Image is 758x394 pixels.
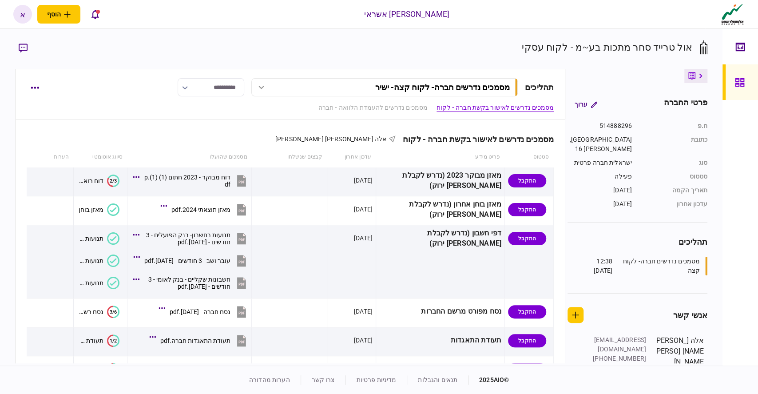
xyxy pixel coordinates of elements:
div: תעודת התאגדות [379,330,501,350]
div: תנועות בחשבון- בנק הפועלים - 3 חודשים - 15.8.2025.pdf [144,231,231,246]
div: 514888296 [568,121,632,131]
th: הערות [49,147,74,167]
div: תהליכים [525,81,554,93]
div: התקבל [508,174,546,187]
div: התקבל [508,305,546,318]
th: סיווג אוטומטי [73,147,127,167]
a: מסמכים נדרשים חברה- לקוח קצה12:38 [DATE] [579,257,707,275]
div: [DATE] [568,199,632,209]
button: מסמכים נדרשים חברה- לקוח קצה- ישיר [251,78,518,96]
div: מסמכים נדרשים חברה- לקוח קצה [615,257,700,275]
div: מאזן בוחן אחרון (נדרש לקבלת [PERSON_NAME] ירוק) [379,199,501,220]
a: מדיניות פרטיות [356,376,396,383]
div: כתובת [641,135,707,154]
div: פעילה [568,172,632,181]
div: [PHONE_NUMBER] [588,354,646,363]
div: תעודת התאגדות [77,337,103,344]
button: אסנה - 2024 עד חודש 7.pdf [148,359,248,379]
button: תנועות בחשבון- בנק הפועלים - 3 חודשים - 15.8.2025.pdf [135,228,249,248]
div: התקבל [508,334,546,347]
th: עדכון אחרון [327,147,376,167]
div: [DATE] [354,176,373,185]
button: תנועות עובר ושב [77,232,119,245]
button: תנועות עובר ושב [77,277,119,289]
button: עובר ושב - 3 חודשים - 15.8.2025.pdf [135,251,248,271]
button: מאזן תוצאתי 2024.pdf [163,199,248,219]
div: אלה [PERSON_NAME] [PERSON_NAME] [655,335,704,382]
button: תעודת התאגדות חברה.pdf [151,330,248,350]
button: ערוך [568,96,604,112]
div: עובר ושב - 3 חודשים - 15.8.2025.pdf [144,257,230,264]
text: 3/6 [110,309,117,314]
div: נסח רשם החברות [77,308,103,315]
div: פרטי החברה [664,96,707,112]
div: דפי חשבון (נדרש לקבלת [PERSON_NAME] ירוק) [379,228,501,249]
div: התקבל [508,232,546,245]
div: מאזן מבוקר 2023 (נדרש לקבלת [PERSON_NAME] ירוק) [379,171,501,191]
div: [DATE] [354,307,373,316]
div: עדכון אחרון [641,199,707,209]
div: תנועות עובר ושב [77,257,103,264]
div: תהליכים [568,236,707,248]
button: א [13,5,32,24]
div: © 2025 AIO [468,375,509,385]
div: [DATE] [354,205,373,214]
button: נסח חברה - 11.8.2025.pdf [161,302,248,322]
div: תעודת התאגדות חברה.pdf [160,337,230,344]
button: דוח מבוקר - 2023 חתום (1) (1).pdf [135,171,249,191]
th: פריט מידע [376,147,504,167]
button: מאזן בוחן [79,203,119,216]
div: דוח רואה חשבון [77,177,103,184]
div: מסמכים נדרשים לאישור בקשת חברה - לקוח [396,135,554,144]
text: 1/2 [110,338,117,343]
a: צרו קשר [312,376,335,383]
div: ישראלית חברה פרטית [568,158,632,167]
th: סטטוס [504,147,553,167]
div: מאזן בוחן [79,206,103,213]
button: 3/6נסח רשם החברות [77,306,119,318]
a: הערות מהדורה [249,376,290,383]
div: אול טרייד סחר מתכות בע~מ - לקוח עסקי [522,40,692,55]
a: מסמכים נדרשים להעמדת הלוואה - חברה [318,103,428,112]
div: 12:38 [DATE] [579,257,612,275]
img: client company logo [719,3,746,25]
button: פתח תפריט להוספת לקוח [37,5,80,24]
button: 2/3דוח רואה חשבון [77,175,119,187]
th: מסמכים שהועלו [127,147,252,167]
button: 1/2תעודת התאגדות [77,334,119,347]
span: אלה [PERSON_NAME] [PERSON_NAME] [275,135,386,143]
button: 1/2דוח מעמ [80,363,119,376]
div: אנשי קשר [673,309,707,321]
div: חשבונות שקליים - בנק לאומי - 3 חודשים - 15.8.2025.pdf [144,276,231,290]
div: תנועות עובר ושב [77,279,103,287]
div: מאזן תוצאתי 2024.pdf [171,206,230,213]
a: תנאים והגבלות [418,376,457,383]
button: חשבונות שקליים - בנק לאומי - 3 חודשים - 15.8.2025.pdf [135,273,249,293]
div: נסח חברה - 11.8.2025.pdf [170,308,230,315]
div: מסמכים נדרשים חברה- לקוח קצה - ישיר [375,83,510,92]
div: דוח מבוקר - 2023 חתום (1) (1).pdf [144,174,231,188]
text: 2/3 [110,178,117,183]
div: נסח מפורט מרשם החברות [379,302,501,322]
div: [DATE] [354,336,373,345]
div: תנועות עובר ושב [77,235,103,242]
button: פתח רשימת התראות [86,5,104,24]
div: [DATE] [354,234,373,243]
div: [EMAIL_ADDRESS][DOMAIN_NAME] [588,335,646,354]
button: תנועות עובר ושב [77,255,119,267]
div: סטטוס [641,172,707,181]
div: [GEOGRAPHIC_DATA], 16 [PERSON_NAME] [568,135,632,154]
div: [PERSON_NAME] אשראי [364,8,449,20]
div: התקבל [508,203,546,216]
div: תאריך הקמה [641,186,707,195]
div: סוג [641,158,707,167]
div: התקבל [508,363,546,376]
th: קבצים שנשלחו [252,147,327,167]
a: מסמכים נדרשים לאישור בקשת חברה - לקוח [437,103,554,112]
div: דו"ח מע"מ (ESNA) [379,359,501,379]
div: [DATE] [568,186,632,195]
div: ח.פ [641,121,707,131]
